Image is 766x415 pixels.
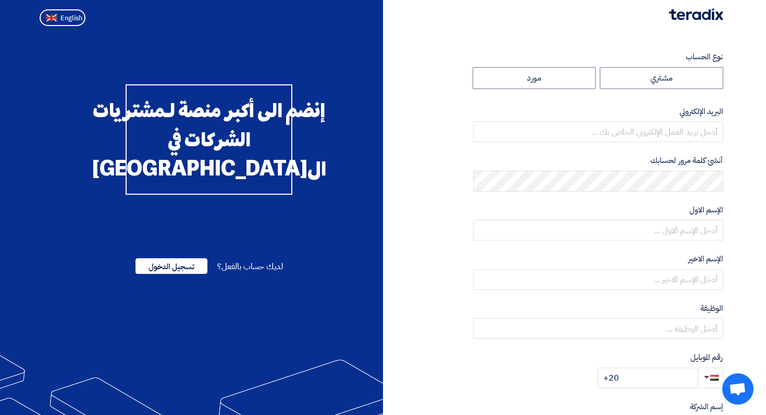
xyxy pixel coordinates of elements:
input: أدخل الإسم الاخير ... [473,269,723,290]
img: en-US.png [46,14,57,22]
label: مشتري [600,67,723,89]
a: Open chat [722,373,753,405]
span: تسجيل الدخول [135,258,207,274]
button: English [40,9,85,26]
span: English [60,15,82,22]
img: Teradix logo [669,8,723,20]
input: أدخل الوظيفة ... [473,318,723,339]
input: أدخل الإسم الاول ... [473,220,723,241]
label: مورد [473,67,596,89]
div: إنضم الى أكبر منصة لـمشتريات الشركات في ال[GEOGRAPHIC_DATA] [126,84,292,195]
label: الوظيفة [473,303,723,315]
span: لديك حساب بالفعل؟ [217,260,282,273]
label: الإسم الاخير [473,253,723,265]
a: تسجيل الدخول [135,260,207,273]
label: رقم الموبايل [473,351,723,363]
label: أنشئ كلمة مرور لحسابك [473,155,723,167]
label: نوع الحساب [473,51,723,63]
label: البريد الإلكتروني [473,106,723,118]
input: أدخل رقم الموبايل ... [598,368,698,388]
label: الإسم الاول [473,204,723,216]
input: أدخل بريد العمل الإلكتروني الخاص بك ... [473,121,723,142]
label: إسم الشركة [473,401,723,413]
